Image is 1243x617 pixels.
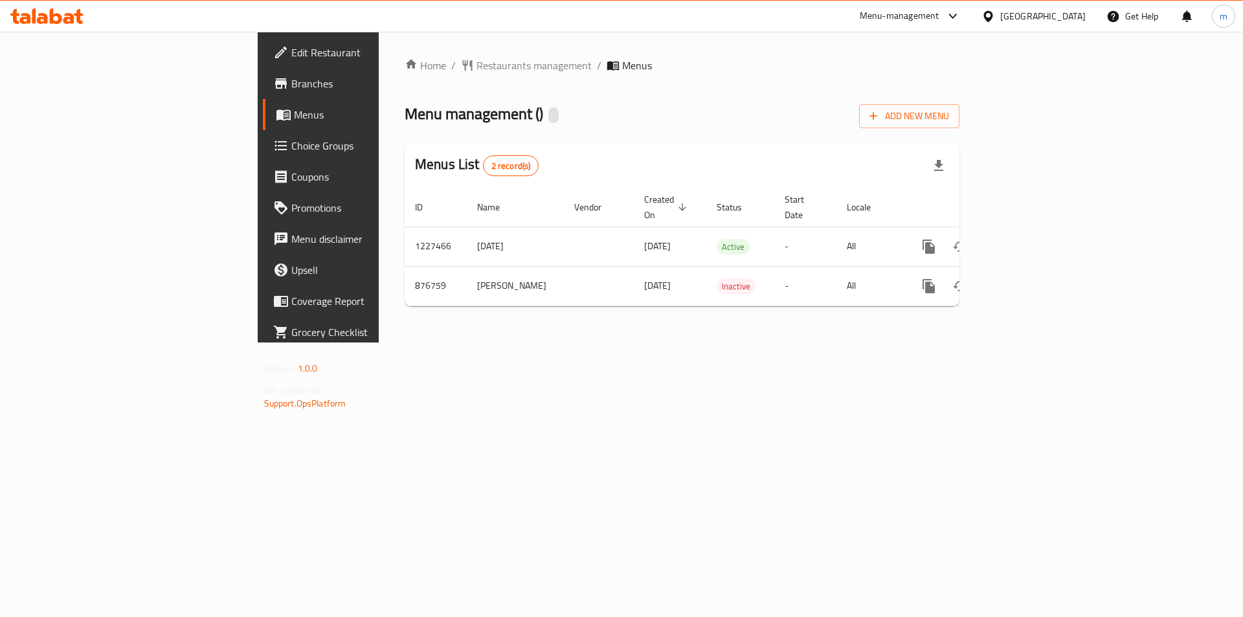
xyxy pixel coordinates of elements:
span: Coverage Report [291,293,455,309]
button: Change Status [945,271,976,302]
td: All [836,266,903,306]
th: Actions [903,188,1048,227]
a: Coupons [263,161,465,192]
span: m [1220,9,1227,23]
span: Add New Menu [869,108,949,124]
button: Change Status [945,231,976,262]
span: Branches [291,76,455,91]
span: 2 record(s) [484,160,539,172]
span: ID [415,199,440,215]
a: Coverage Report [263,286,465,317]
td: [PERSON_NAME] [467,266,564,306]
a: Upsell [263,254,465,286]
span: Choice Groups [291,138,455,153]
span: Promotions [291,200,455,216]
a: Branches [263,68,465,99]
div: Export file [923,150,954,181]
a: Menus [263,99,465,130]
span: Restaurants management [476,58,592,73]
nav: breadcrumb [405,58,959,73]
div: Inactive [717,278,756,294]
span: Menus [294,107,455,122]
span: Grocery Checklist [291,324,455,340]
span: Menu management ( ) [405,99,543,128]
span: Locale [847,199,888,215]
span: Upsell [291,262,455,278]
td: All [836,227,903,266]
span: Edit Restaurant [291,45,455,60]
a: Menu disclaimer [263,223,465,254]
a: Grocery Checklist [263,317,465,348]
span: Menus [622,58,652,73]
span: Version: [264,360,296,377]
div: Menu-management [860,8,939,24]
span: Active [717,240,750,254]
td: [DATE] [467,227,564,266]
table: enhanced table [405,188,1048,306]
button: more [913,271,945,302]
span: 1.0.0 [298,360,318,377]
li: / [597,58,601,73]
h2: Menus List [415,155,539,176]
a: Edit Restaurant [263,37,465,68]
span: Inactive [717,279,756,294]
button: more [913,231,945,262]
button: Add New Menu [859,104,959,128]
span: Get support on: [264,382,324,399]
span: Created On [644,192,691,223]
a: Choice Groups [263,130,465,161]
span: Name [477,199,517,215]
div: Total records count [483,155,539,176]
a: Restaurants management [461,58,592,73]
a: Promotions [263,192,465,223]
span: [DATE] [644,238,671,254]
span: Menu disclaimer [291,231,455,247]
a: Support.OpsPlatform [264,395,346,412]
td: - [774,266,836,306]
span: [DATE] [644,277,671,294]
div: [GEOGRAPHIC_DATA] [1000,9,1086,23]
td: - [774,227,836,266]
span: Vendor [574,199,618,215]
span: Start Date [785,192,821,223]
span: Coupons [291,169,455,185]
span: Status [717,199,759,215]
